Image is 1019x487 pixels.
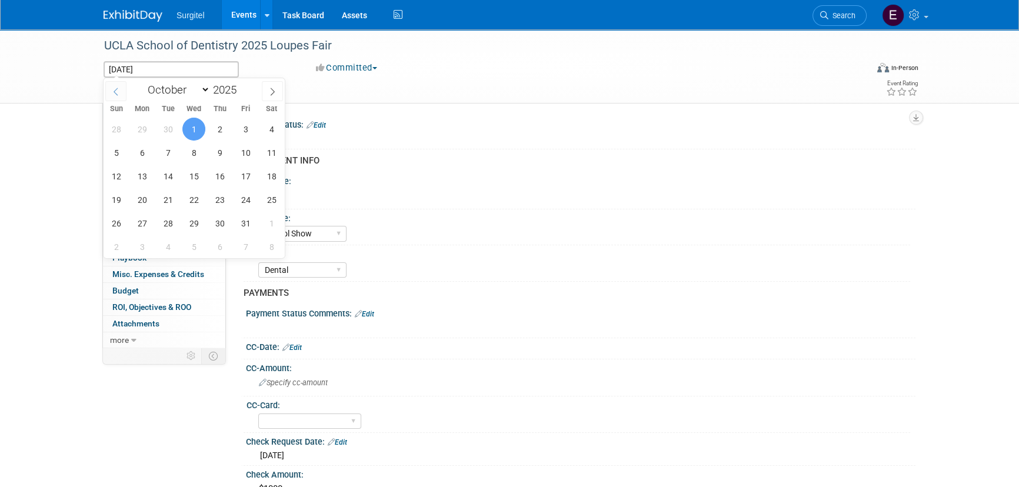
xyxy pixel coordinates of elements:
[131,235,154,258] span: November 3, 2025
[260,212,283,235] span: November 1, 2025
[208,188,231,211] span: October 23, 2025
[234,212,257,235] span: October 31, 2025
[247,245,910,260] div: Specialty:
[886,81,918,86] div: Event Rating
[260,141,283,164] span: October 11, 2025
[234,188,257,211] span: October 24, 2025
[156,165,179,188] span: October 14, 2025
[246,116,915,131] div: Current Status:
[131,165,154,188] span: October 13, 2025
[202,348,226,363] td: Toggle Event Tabs
[246,466,915,481] div: Check Amount:
[182,212,205,235] span: October 29, 2025
[247,209,910,224] div: Show Type:
[112,319,159,328] span: Attachments
[210,83,245,96] input: Year
[233,105,259,113] span: Fri
[105,165,128,188] span: October 12, 2025
[156,118,179,141] span: September 30, 2025
[104,105,129,113] span: Sun
[104,61,239,78] input: Event Start Date - End Date
[812,5,867,26] a: Search
[260,235,283,258] span: November 8, 2025
[246,172,915,187] div: Show Code:
[259,378,328,387] span: Specify cc-amount
[155,105,181,113] span: Tue
[156,235,179,258] span: November 4, 2025
[208,141,231,164] span: October 9, 2025
[181,105,207,113] span: Wed
[246,305,915,320] div: Payment Status Comments:
[260,118,283,141] span: October 4, 2025
[142,82,210,97] select: Month
[156,141,179,164] span: October 7, 2025
[105,235,128,258] span: November 2, 2025
[181,348,202,363] td: Personalize Event Tab Strip
[244,155,907,167] div: BASIC EVENT INFO
[131,141,154,164] span: October 6, 2025
[131,212,154,235] span: October 27, 2025
[129,105,155,113] span: Mon
[255,186,907,204] div: UVLA
[110,335,129,345] span: more
[131,118,154,141] span: September 29, 2025
[234,165,257,188] span: October 17, 2025
[877,63,889,72] img: Format-Inperson.png
[182,235,205,258] span: November 5, 2025
[105,141,128,164] span: October 5, 2025
[104,10,162,22] img: ExhibitDay
[208,118,231,141] span: October 2, 2025
[105,212,128,235] span: October 26, 2025
[103,283,225,299] a: Budget
[234,235,257,258] span: November 7, 2025
[105,118,128,141] span: September 28, 2025
[260,188,283,211] span: October 25, 2025
[797,61,918,79] div: Event Format
[156,188,179,211] span: October 21, 2025
[246,359,915,374] div: CC-Amount:
[828,11,855,20] span: Search
[182,165,205,188] span: October 15, 2025
[891,64,918,72] div: In-Person
[882,4,904,26] img: Event Coordinator
[312,62,382,74] button: Committed
[112,286,139,295] span: Budget
[208,165,231,188] span: October 16, 2025
[182,118,205,141] span: October 1, 2025
[100,35,849,56] div: UCLA School of Dentistry 2025 Loupes Fair
[182,188,205,211] span: October 22, 2025
[282,343,302,352] a: Edit
[177,11,204,20] span: Surgitel
[328,438,347,446] a: Edit
[103,332,225,348] a: more
[208,212,231,235] span: October 30, 2025
[208,235,231,258] span: November 6, 2025
[103,299,225,315] a: ROI, Objectives & ROO
[260,165,283,188] span: October 18, 2025
[246,433,915,448] div: Check Request Date:
[246,338,915,353] div: CC-Date:
[260,451,284,460] span: [DATE]
[234,141,257,164] span: October 10, 2025
[355,310,374,318] a: Edit
[103,266,225,282] a: Misc. Expenses & Credits
[156,212,179,235] span: October 28, 2025
[234,118,257,141] span: October 3, 2025
[112,269,204,279] span: Misc. Expenses & Credits
[207,105,233,113] span: Thu
[244,287,907,299] div: PAYMENTS
[131,188,154,211] span: October 20, 2025
[259,105,285,113] span: Sat
[112,302,191,312] span: ROI, Objectives & ROO
[307,121,326,129] a: Edit
[247,396,910,411] div: CC-Card:
[105,188,128,211] span: October 19, 2025
[103,316,225,332] a: Attachments
[182,141,205,164] span: October 8, 2025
